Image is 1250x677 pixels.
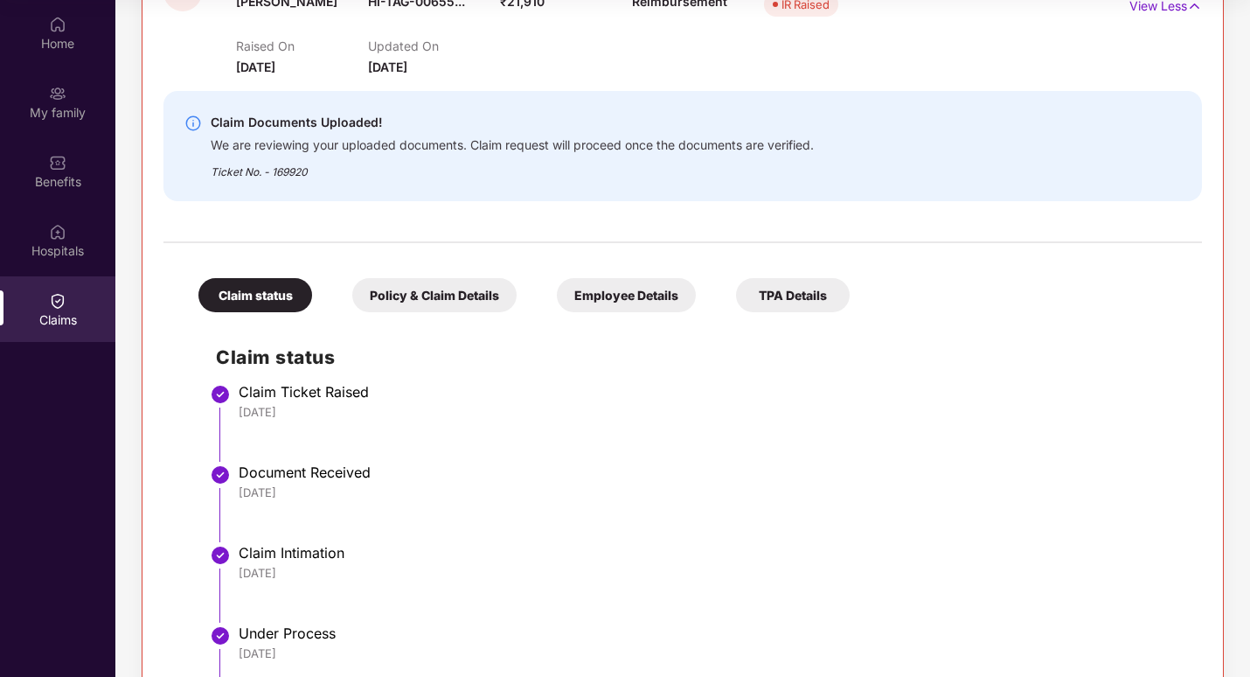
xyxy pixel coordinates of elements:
[198,278,312,312] div: Claim status
[239,383,1184,401] div: Claim Ticket Raised
[239,464,1184,481] div: Document Received
[210,384,231,405] img: svg+xml;base64,PHN2ZyBpZD0iU3RlcC1Eb25lLTMyeDMyIiB4bWxucz0iaHR0cDovL3d3dy53My5vcmcvMjAwMC9zdmciIH...
[239,404,1184,420] div: [DATE]
[368,38,500,53] p: Updated On
[239,646,1184,661] div: [DATE]
[210,625,231,646] img: svg+xml;base64,PHN2ZyBpZD0iU3RlcC1Eb25lLTMyeDMyIiB4bWxucz0iaHR0cDovL3d3dy53My5vcmcvMjAwMC9zdmciIH...
[216,343,1184,372] h2: Claim status
[49,292,66,310] img: svg+xml;base64,PHN2ZyBpZD0iQ2xhaW0iIHhtbG5zPSJodHRwOi8vd3d3LnczLm9yZy8yMDAwL3N2ZyIgd2lkdGg9IjIwIi...
[211,112,814,133] div: Claim Documents Uploaded!
[211,153,814,180] div: Ticket No. - 169920
[239,625,1184,642] div: Under Process
[239,485,1184,500] div: [DATE]
[236,38,368,53] p: Raised On
[49,154,66,171] img: svg+xml;base64,PHN2ZyBpZD0iQmVuZWZpdHMiIHhtbG5zPSJodHRwOi8vd3d3LnczLm9yZy8yMDAwL3N2ZyIgd2lkdGg9Ij...
[49,223,66,241] img: svg+xml;base64,PHN2ZyBpZD0iSG9zcGl0YWxzIiB4bWxucz0iaHR0cDovL3d3dy53My5vcmcvMjAwMC9zdmciIHdpZHRoPS...
[49,16,66,33] img: svg+xml;base64,PHN2ZyBpZD0iSG9tZSIgeG1sbnM9Imh0dHA6Ly93d3cudzMub3JnLzIwMDAvc3ZnIiB3aWR0aD0iMjAiIG...
[239,544,1184,562] div: Claim Intimation
[236,59,275,74] span: [DATE]
[239,565,1184,581] div: [DATE]
[352,278,517,312] div: Policy & Claim Details
[49,85,66,102] img: svg+xml;base64,PHN2ZyB3aWR0aD0iMjAiIGhlaWdodD0iMjAiIHZpZXdCb3g9IjAgMCAyMCAyMCIgZmlsbD0ibm9uZSIgeG...
[557,278,696,312] div: Employee Details
[736,278,850,312] div: TPA Details
[211,133,814,153] div: We are reviewing your uploaded documents. Claim request will proceed once the documents are verif...
[210,464,231,485] img: svg+xml;base64,PHN2ZyBpZD0iU3RlcC1Eb25lLTMyeDMyIiB4bWxucz0iaHR0cDovL3d3dy53My5vcmcvMjAwMC9zdmciIH...
[210,545,231,566] img: svg+xml;base64,PHN2ZyBpZD0iU3RlcC1Eb25lLTMyeDMyIiB4bWxucz0iaHR0cDovL3d3dy53My5vcmcvMjAwMC9zdmciIH...
[184,115,202,132] img: svg+xml;base64,PHN2ZyBpZD0iSW5mby0yMHgyMCIgeG1sbnM9Imh0dHA6Ly93d3cudzMub3JnLzIwMDAvc3ZnIiB3aWR0aD...
[368,59,407,74] span: [DATE]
